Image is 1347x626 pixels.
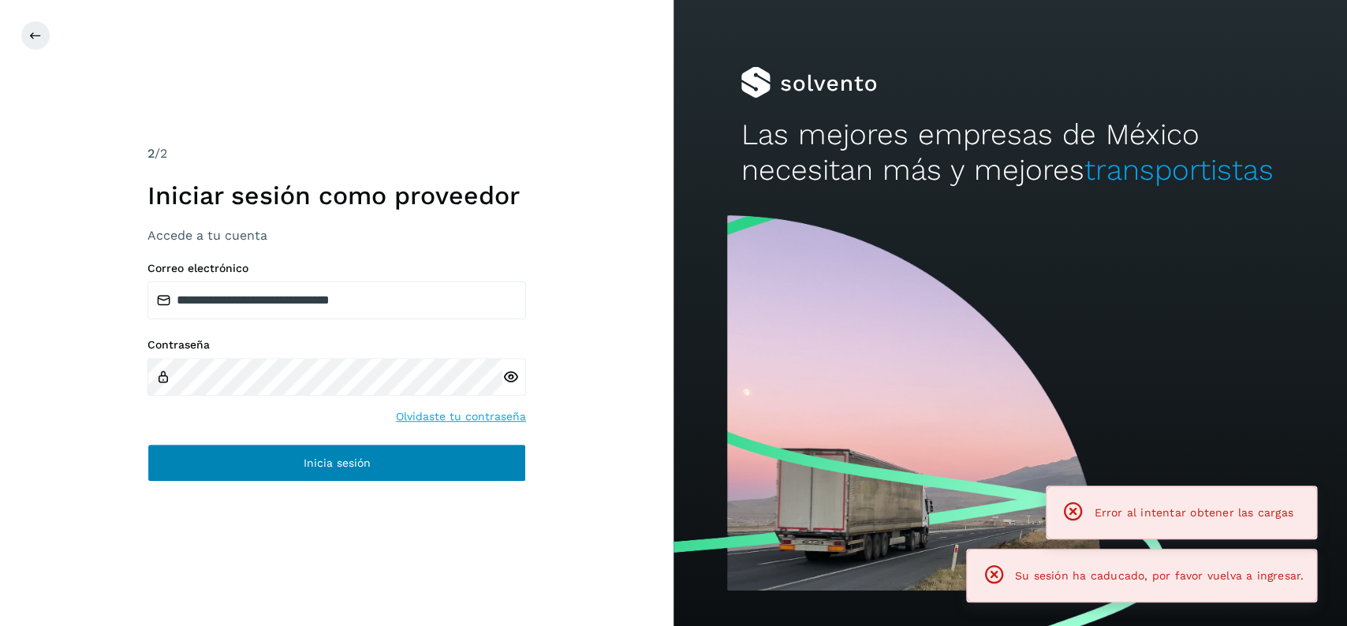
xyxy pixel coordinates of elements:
div: /2 [147,144,526,163]
button: Inicia sesión [147,444,526,482]
label: Contraseña [147,338,526,352]
h3: Accede a tu cuenta [147,228,526,243]
span: Error al intentar obtener las cargas [1094,506,1293,519]
a: Olvidaste tu contraseña [396,408,526,425]
span: Inicia sesión [304,457,371,468]
h1: Iniciar sesión como proveedor [147,181,526,211]
label: Correo electrónico [147,262,526,275]
span: Su sesión ha caducado, por favor vuelva a ingresar. [1015,569,1304,582]
span: 2 [147,146,155,161]
span: transportistas [1084,153,1273,187]
h2: Las mejores empresas de México necesitan más y mejores [741,117,1279,188]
